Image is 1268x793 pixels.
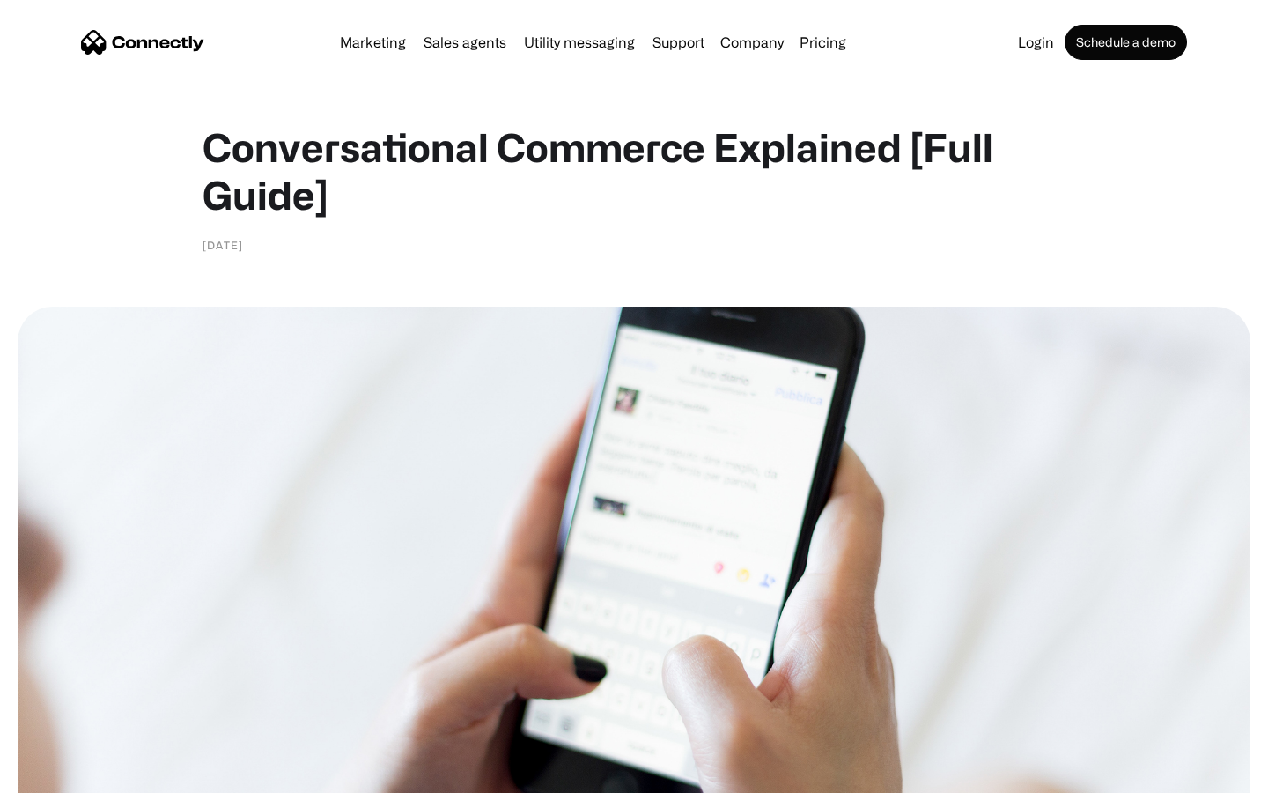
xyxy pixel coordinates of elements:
a: Login [1011,35,1061,49]
a: Utility messaging [517,35,642,49]
a: Schedule a demo [1065,25,1187,60]
a: Marketing [333,35,413,49]
div: [DATE] [203,236,243,254]
a: Pricing [792,35,853,49]
a: Support [645,35,711,49]
aside: Language selected: English [18,762,106,787]
h1: Conversational Commerce Explained [Full Guide] [203,123,1065,219]
a: Sales agents [417,35,513,49]
div: Company [720,30,784,55]
ul: Language list [35,762,106,787]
